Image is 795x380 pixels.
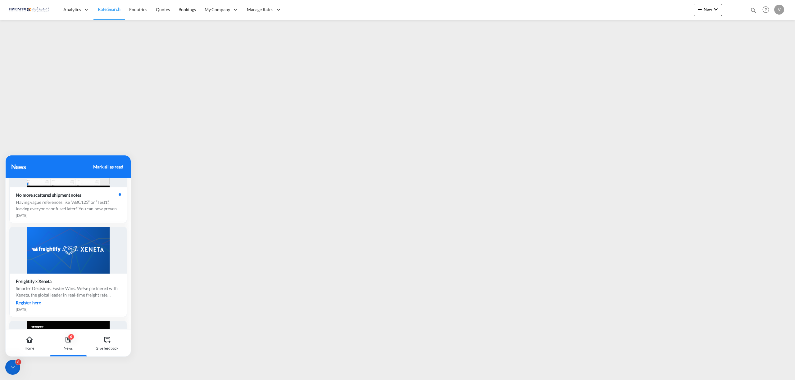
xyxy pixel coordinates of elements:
[750,7,757,14] md-icon: icon-magnify
[761,4,774,16] div: Help
[774,5,784,15] div: V
[696,7,720,12] span: New
[696,6,704,13] md-icon: icon-plus 400-fg
[98,7,120,12] span: Rate Search
[63,7,81,13] span: Analytics
[761,4,771,15] span: Help
[205,7,230,13] span: My Company
[712,6,720,13] md-icon: icon-chevron-down
[156,7,170,12] span: Quotes
[179,7,196,12] span: Bookings
[9,3,51,17] img: c67187802a5a11ec94275b5db69a26e6.png
[129,7,147,12] span: Enquiries
[694,4,722,16] button: icon-plus 400-fgNewicon-chevron-down
[247,7,273,13] span: Manage Rates
[750,7,757,16] div: icon-magnify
